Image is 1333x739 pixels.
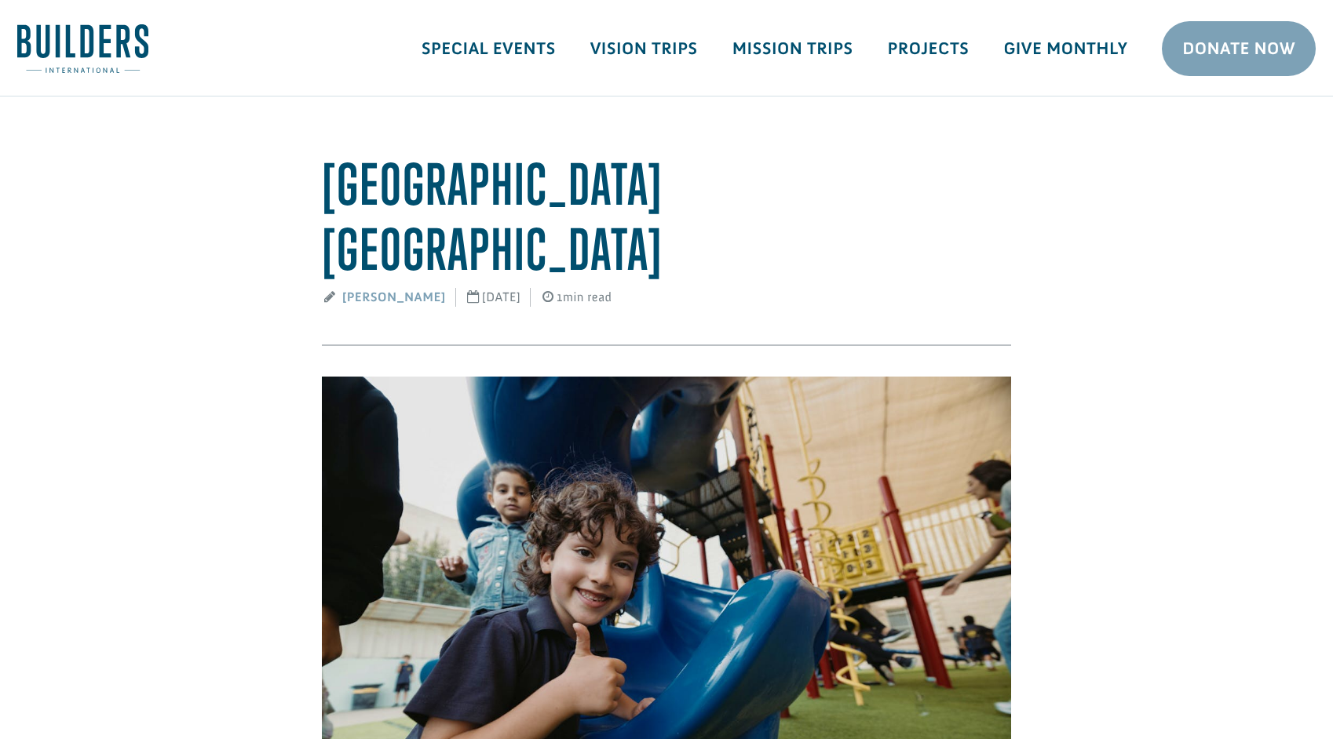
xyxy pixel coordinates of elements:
[322,151,1011,282] h1: [GEOGRAPHIC_DATA] [GEOGRAPHIC_DATA]
[455,278,531,317] span: [DATE]
[342,289,446,305] a: [PERSON_NAME]
[1162,21,1316,76] a: Donate Now
[986,26,1145,71] a: Give Monthly
[17,24,148,73] img: Builders International
[404,26,573,71] a: Special Events
[871,26,987,71] a: Projects
[715,26,871,71] a: Mission Trips
[573,26,715,71] a: Vision Trips
[531,278,622,317] span: 1min read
